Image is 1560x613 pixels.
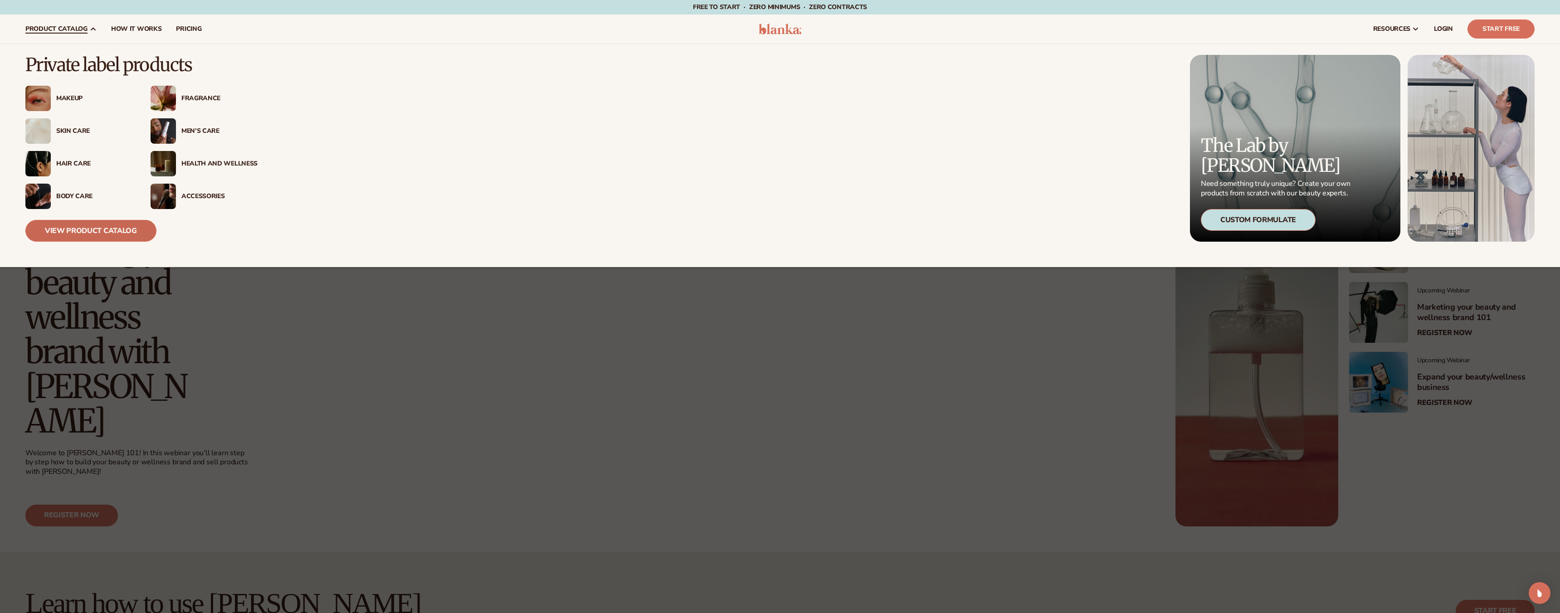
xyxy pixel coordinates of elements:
a: Pink blooming flower. Fragrance [151,86,258,111]
div: Hair Care [56,160,132,168]
div: Health And Wellness [181,160,258,168]
a: Cream moisturizer swatch. Skin Care [25,118,132,144]
img: Female with makeup brush. [151,184,176,209]
a: Microscopic product formula. The Lab by [PERSON_NAME] Need something truly unique? Create your ow... [1190,55,1400,242]
img: Female in lab with equipment. [1408,55,1535,242]
div: Accessories [181,193,258,200]
img: Cream moisturizer swatch. [25,118,51,144]
span: Free to start · ZERO minimums · ZERO contracts [693,3,867,11]
span: product catalog [25,25,88,33]
p: Need something truly unique? Create your own products from scratch with our beauty experts. [1201,179,1353,198]
img: Female hair pulled back with clips. [25,151,51,176]
p: Private label products [25,55,258,75]
a: Candles and incense on table. Health And Wellness [151,151,258,176]
a: product catalog [18,15,104,44]
a: Male holding moisturizer bottle. Men’s Care [151,118,258,144]
div: Makeup [56,95,132,102]
a: Female with makeup brush. Accessories [151,184,258,209]
img: logo [759,24,802,34]
img: Male hand applying moisturizer. [25,184,51,209]
div: Men’s Care [181,127,258,135]
div: Custom Formulate [1201,209,1316,231]
img: Candles and incense on table. [151,151,176,176]
a: Female with glitter eye makeup. Makeup [25,86,132,111]
img: Pink blooming flower. [151,86,176,111]
div: Fragrance [181,95,258,102]
span: LOGIN [1434,25,1453,33]
div: Skin Care [56,127,132,135]
span: pricing [176,25,201,33]
a: How It Works [104,15,169,44]
div: Body Care [56,193,132,200]
a: View Product Catalog [25,220,156,242]
a: Male hand applying moisturizer. Body Care [25,184,132,209]
p: The Lab by [PERSON_NAME] [1201,136,1353,175]
a: Start Free [1467,19,1535,39]
a: resources [1366,15,1427,44]
div: Open Intercom Messenger [1529,582,1550,604]
img: Male holding moisturizer bottle. [151,118,176,144]
img: Female with glitter eye makeup. [25,86,51,111]
a: Female hair pulled back with clips. Hair Care [25,151,132,176]
a: LOGIN [1427,15,1460,44]
span: resources [1373,25,1410,33]
a: pricing [169,15,209,44]
span: How It Works [111,25,162,33]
